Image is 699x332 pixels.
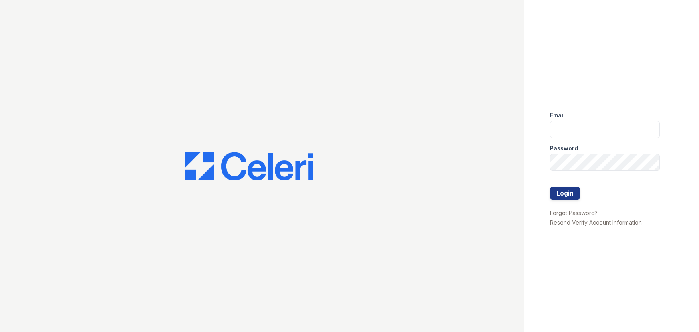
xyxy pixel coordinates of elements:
[185,152,313,180] img: CE_Logo_Blue-a8612792a0a2168367f1c8372b55b34899dd931a85d93a1a3d3e32e68fde9ad4.png
[550,209,598,216] a: Forgot Password?
[550,111,565,119] label: Email
[550,144,578,152] label: Password
[550,219,642,226] a: Resend Verify Account Information
[550,187,580,200] button: Login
